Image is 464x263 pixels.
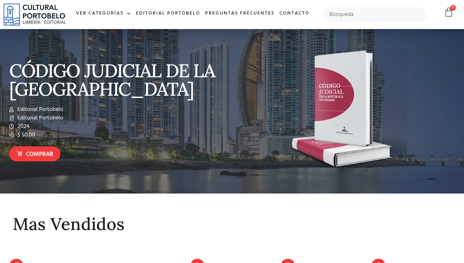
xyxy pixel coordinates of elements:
[16,122,29,131] span: 2024
[9,146,60,162] a: Comprar
[450,5,456,11] span: 0
[277,6,312,21] a: Contacto
[133,6,203,21] a: Editorial Portobelo
[444,7,454,17] a: 0
[16,131,35,139] span: $ 50.00
[73,6,133,21] a: Ver Categorías
[13,215,451,234] h2: Mas Vendidos
[323,7,426,22] input: Búsqueda
[16,114,63,122] span: Editorial Portobelo
[26,150,53,159] span: Comprar
[9,61,229,98] p: CÓDIGO JUDICIAL DE LA [GEOGRAPHIC_DATA]
[203,6,277,21] a: Preguntas frecuentes
[16,105,63,114] span: Editorial Portobelo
